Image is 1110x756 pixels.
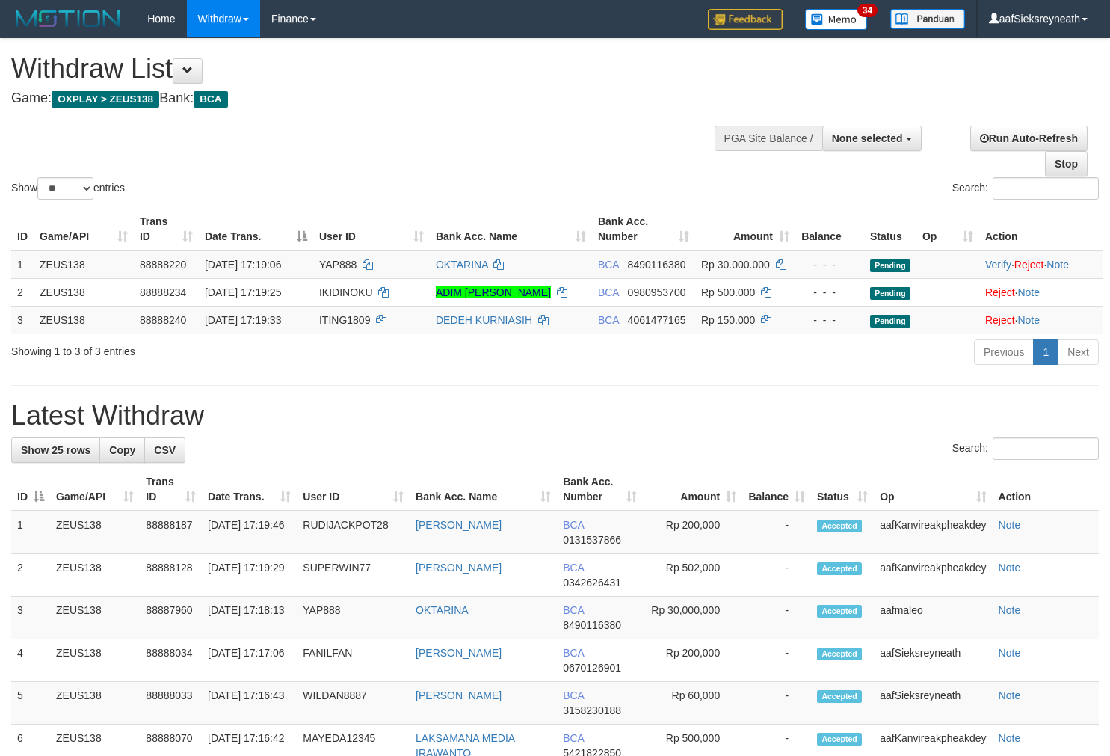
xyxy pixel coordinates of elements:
[952,437,1099,460] label: Search:
[817,562,862,575] span: Accepted
[795,208,864,251] th: Balance
[742,639,811,682] td: -
[563,562,584,574] span: BCA
[993,177,1099,200] input: Search:
[563,689,584,701] span: BCA
[811,468,874,511] th: Status: activate to sort column ascending
[436,286,551,298] a: ADIM [PERSON_NAME]
[817,690,862,703] span: Accepted
[801,257,858,272] div: - - -
[695,208,795,251] th: Amount: activate to sort column ascending
[11,306,34,334] td: 3
[50,468,140,511] th: Game/API: activate to sort column ascending
[297,554,410,597] td: SUPERWIN77
[874,597,992,639] td: aafmaleo
[999,562,1021,574] a: Note
[11,401,1099,431] h1: Latest Withdraw
[643,597,742,639] td: Rp 30,000,000
[874,511,992,554] td: aafKanvireakpheakdey
[916,208,979,251] th: Op: activate to sort column ascending
[643,511,742,554] td: Rp 200,000
[297,597,410,639] td: YAP888
[205,259,281,271] span: [DATE] 17:19:06
[870,259,910,272] span: Pending
[890,9,965,29] img: panduan.png
[319,314,370,326] span: ITING1809
[874,468,992,511] th: Op: activate to sort column ascending
[1045,151,1088,176] a: Stop
[979,306,1103,334] td: ·
[801,285,858,300] div: - - -
[1017,314,1040,326] a: Note
[874,639,992,682] td: aafSieksreyneath
[134,208,199,251] th: Trans ID: activate to sort column ascending
[11,682,50,725] td: 5
[11,597,50,639] td: 3
[874,554,992,597] td: aafKanvireakpheakdey
[864,208,916,251] th: Status
[985,286,1015,298] a: Reject
[11,7,125,30] img: MOTION_logo.png
[557,468,643,511] th: Bank Acc. Number: activate to sort column ascending
[140,639,202,682] td: 88888034
[199,208,313,251] th: Date Trans.: activate to sort column descending
[643,554,742,597] td: Rp 502,000
[742,511,811,554] td: -
[319,286,373,298] span: IKIDINOKU
[979,208,1103,251] th: Action
[857,4,878,17] span: 34
[1033,339,1058,365] a: 1
[874,682,992,725] td: aafSieksreyneath
[974,339,1034,365] a: Previous
[563,619,621,631] span: Copy 8490116380 to clipboard
[817,520,862,532] span: Accepted
[416,689,502,701] a: [PERSON_NAME]
[1046,259,1069,271] a: Note
[598,314,619,326] span: BCA
[194,91,227,108] span: BCA
[1014,259,1044,271] a: Reject
[999,647,1021,659] a: Note
[870,287,910,300] span: Pending
[999,732,1021,744] a: Note
[202,511,297,554] td: [DATE] 17:19:46
[592,208,695,251] th: Bank Acc. Number: activate to sort column ascending
[140,597,202,639] td: 88887960
[11,468,50,511] th: ID: activate to sort column descending
[410,468,557,511] th: Bank Acc. Name: activate to sort column ascending
[715,126,822,151] div: PGA Site Balance /
[37,177,93,200] select: Showentries
[563,534,621,546] span: Copy 0131537866 to clipboard
[202,554,297,597] td: [DATE] 17:19:29
[140,314,186,326] span: 88888240
[742,682,811,725] td: -
[140,554,202,597] td: 88888128
[416,647,502,659] a: [PERSON_NAME]
[817,605,862,618] span: Accepted
[11,54,725,84] h1: Withdraw List
[416,604,469,616] a: OKTARINA
[985,259,1011,271] a: Verify
[11,208,34,251] th: ID
[140,468,202,511] th: Trans ID: activate to sort column ascending
[313,208,430,251] th: User ID: activate to sort column ascending
[416,519,502,531] a: [PERSON_NAME]
[11,91,725,106] h4: Game: Bank:
[34,251,134,279] td: ZEUS138
[50,682,140,725] td: ZEUS138
[34,208,134,251] th: Game/API: activate to sort column ascending
[628,259,686,271] span: Copy 8490116380 to clipboard
[202,639,297,682] td: [DATE] 17:17:06
[563,704,621,716] span: Copy 3158230188 to clipboard
[742,468,811,511] th: Balance: activate to sort column ascending
[993,437,1099,460] input: Search:
[202,597,297,639] td: [DATE] 17:18:13
[985,314,1015,326] a: Reject
[598,259,619,271] span: BCA
[205,314,281,326] span: [DATE] 17:19:33
[563,519,584,531] span: BCA
[50,639,140,682] td: ZEUS138
[643,468,742,511] th: Amount: activate to sort column ascending
[430,208,592,251] th: Bank Acc. Name: activate to sort column ascending
[1058,339,1099,365] a: Next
